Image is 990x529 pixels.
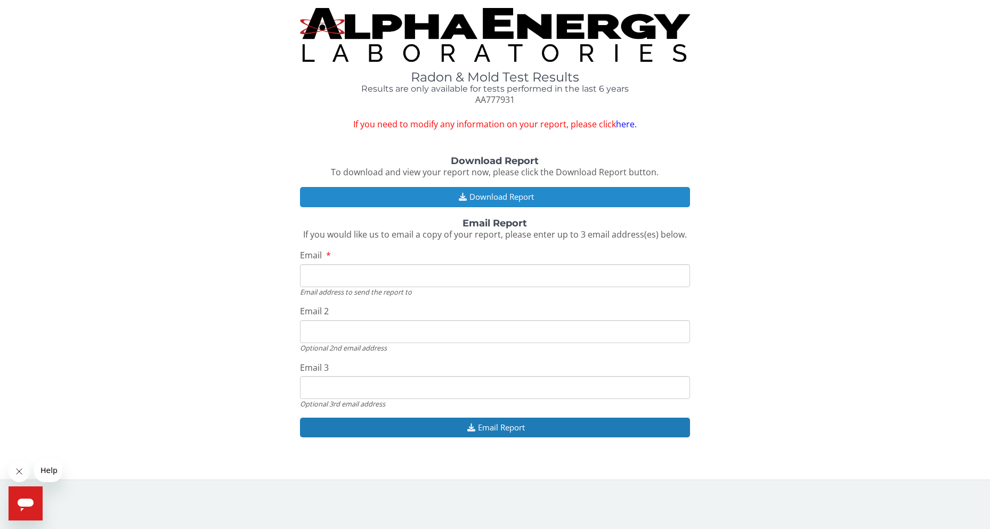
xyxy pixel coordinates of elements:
[300,187,689,207] button: Download Report
[475,94,515,105] span: AA777931
[300,343,689,353] div: Optional 2nd email address
[451,155,539,167] strong: Download Report
[462,217,527,229] strong: Email Report
[331,166,659,178] span: To download and view your report now, please click the Download Report button.
[300,70,689,84] h1: Radon & Mold Test Results
[300,249,322,261] span: Email
[300,418,689,437] button: Email Report
[300,287,689,297] div: Email address to send the report to
[300,305,329,317] span: Email 2
[300,399,689,409] div: Optional 3rd email address
[9,461,30,482] iframe: Close message
[300,118,689,131] span: If you need to modify any information on your report, please click
[300,84,689,94] h4: Results are only available for tests performed in the last 6 years
[303,229,687,240] span: If you would like us to email a copy of your report, please enter up to 3 email address(es) below.
[9,486,43,520] iframe: Button to launch messaging window
[616,118,637,130] a: here.
[34,459,62,482] iframe: Message from company
[300,362,329,373] span: Email 3
[300,8,689,62] img: TightCrop.jpg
